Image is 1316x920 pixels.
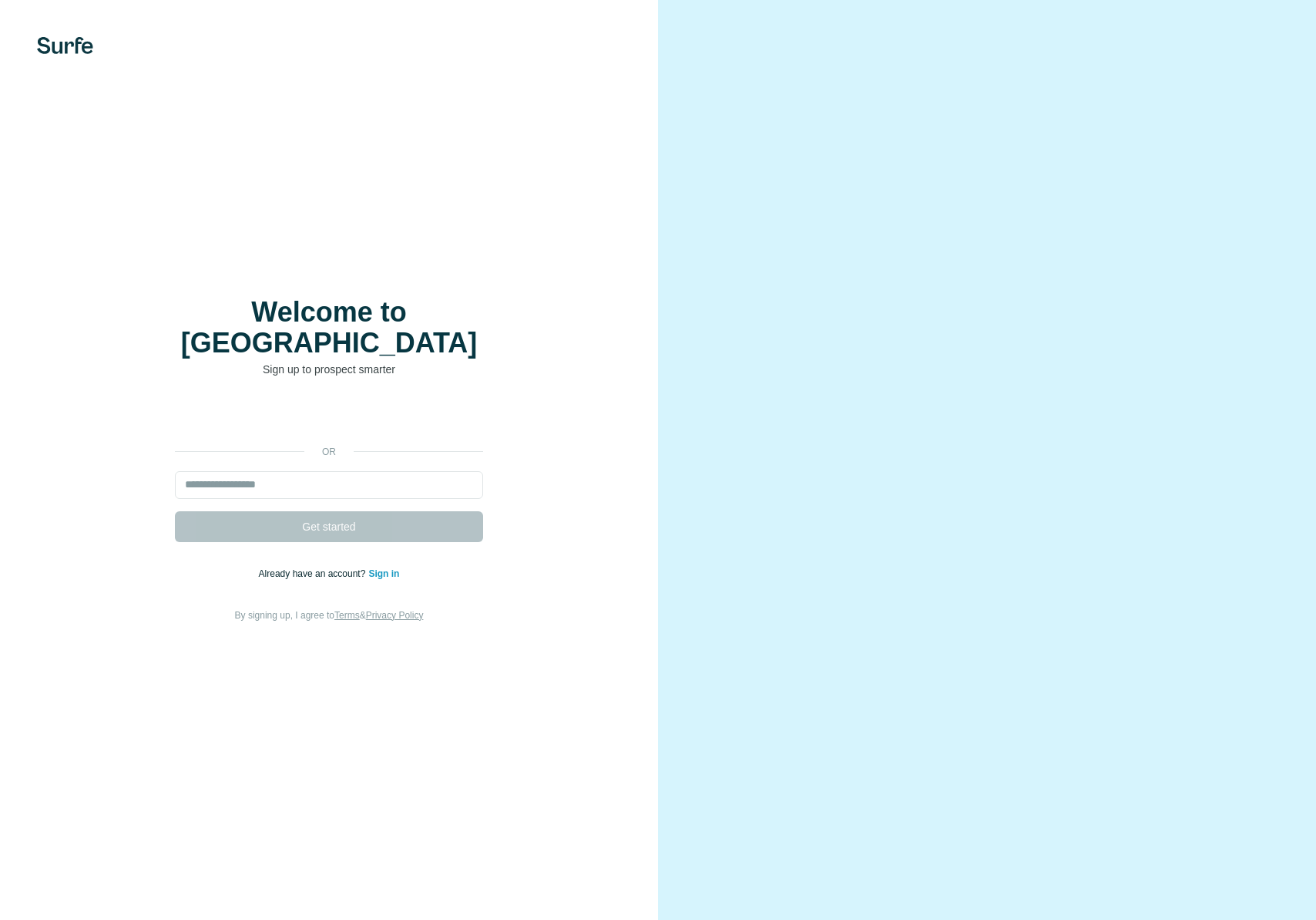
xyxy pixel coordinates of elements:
span: By signing up, I agree to & [235,610,424,621]
a: Privacy Policy [366,610,424,621]
span: Already have an account? [259,568,369,579]
p: or [304,445,354,459]
iframe: Botão "Fazer login com o Google" [167,400,491,434]
img: Surfe's logo [37,37,93,54]
a: Sign in [368,568,399,579]
h1: Welcome to [GEOGRAPHIC_DATA] [175,297,483,359]
p: Sign up to prospect smarter [175,362,483,377]
a: Terms [334,610,360,621]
